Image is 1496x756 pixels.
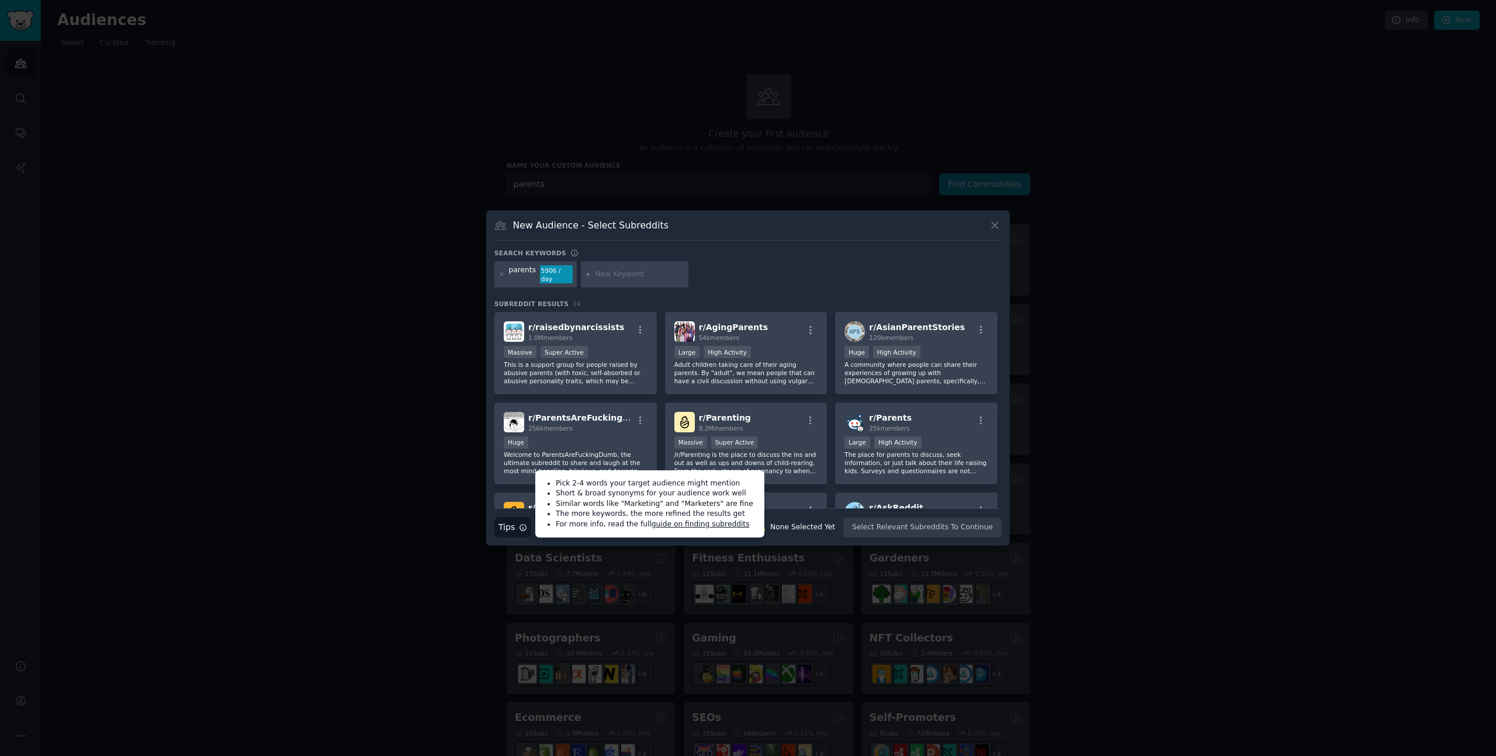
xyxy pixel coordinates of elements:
div: parents [509,265,536,284]
input: New Keyword [595,269,684,280]
div: Super Active [541,346,588,358]
li: For more info, read the full [556,519,756,530]
div: Huge [844,346,869,358]
span: 24 [573,300,581,307]
h3: Search keywords [494,249,566,257]
span: 120k members [869,334,913,341]
span: 25k members [869,425,909,432]
li: Pick 2-4 words your target audience might mention [556,478,756,489]
a: guide on finding subreddits [652,520,750,528]
span: r/ ParentsAreFuckingDumb [528,413,649,422]
p: A community where people can share their experiences of growing up with [DEMOGRAPHIC_DATA] parent... [844,360,988,385]
p: This is a support group for people raised by abusive parents (with toxic, self-absorbed or abusiv... [504,360,647,385]
h3: New Audience - Select Subreddits [513,219,669,231]
p: The place for parents to discuss, seek information, or just talk about their life raising kids. S... [844,450,988,475]
button: Tips [494,517,531,537]
img: Parenting [674,412,695,432]
div: High Activity [874,436,922,449]
span: r/ AsianParentStories [869,322,965,332]
p: Welcome to ParentsAreFuckingDumb, the ultimate subreddit to share and laugh at the most mind-bogg... [504,450,647,475]
span: 1.0M members [528,334,573,341]
span: r/ Parenting [699,413,751,422]
p: Adult children taking care of their aging parents. By "adult", we mean people that can have a civ... [674,360,818,385]
span: Tips [498,521,515,533]
div: Super Active [711,436,759,449]
span: r/ AgingParents [699,322,768,332]
span: 256k members [528,425,573,432]
span: r/ Parents [869,413,912,422]
img: AgingParents [674,321,695,342]
li: Similar words like "Marketing" and "Marketers" are fine [556,499,756,509]
div: Large [844,436,870,449]
span: r/ AskReddit [869,503,923,512]
div: Huge [504,436,528,449]
li: Short & broad synonyms for your audience work well [556,488,756,499]
div: 5906 / day [540,265,573,284]
div: None Selected Yet [770,522,835,533]
span: r/ NewParents [528,503,591,512]
div: High Activity [704,346,751,358]
img: Parents [844,412,865,432]
div: Large [674,346,700,358]
span: r/ raisedbynarcissists [528,322,624,332]
img: AsianParentStories [844,321,865,342]
li: The more keywords, the more refined the results get [556,509,756,519]
span: 54k members [699,334,739,341]
div: High Activity [873,346,920,358]
div: Massive [504,346,536,358]
span: Subreddit Results [494,300,569,308]
div: Massive [674,436,707,449]
img: raisedbynarcissists [504,321,524,342]
img: NewParents [504,502,524,522]
p: /r/Parenting is the place to discuss the ins and out as well as ups and downs of child-rearing. F... [674,450,818,475]
span: 8.2M members [699,425,743,432]
img: ParentsAreFuckingDumb [504,412,524,432]
img: AskReddit [844,502,865,522]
